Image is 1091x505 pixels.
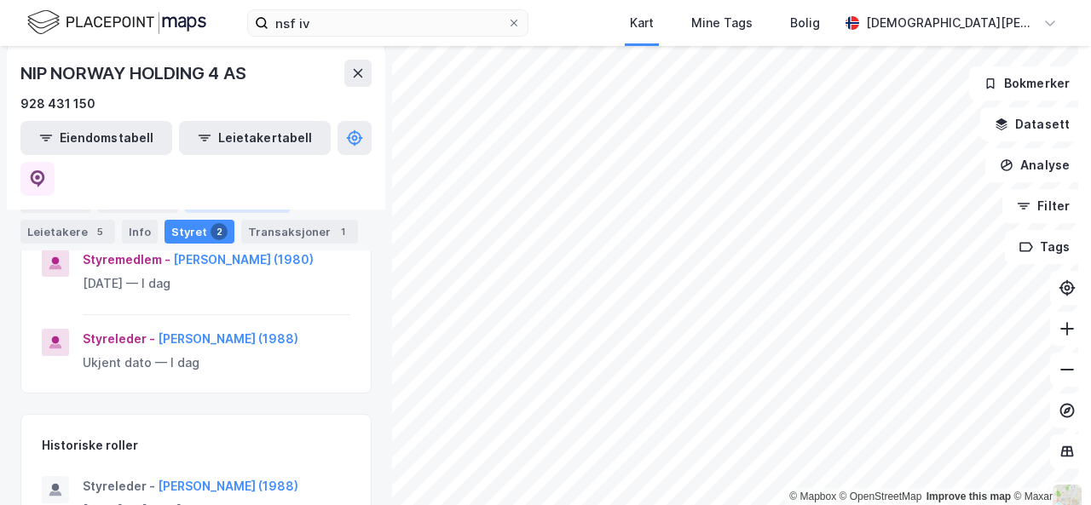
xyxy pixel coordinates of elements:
[20,60,249,87] div: NIP NORWAY HOLDING 4 AS
[1002,189,1084,223] button: Filter
[1005,230,1084,264] button: Tags
[268,10,507,36] input: Søk på adresse, matrikkel, gårdeiere, leietakere eller personer
[866,13,1036,33] div: [DEMOGRAPHIC_DATA][PERSON_NAME]
[241,220,358,244] div: Transaksjoner
[789,491,836,502] a: Mapbox
[83,273,350,294] div: [DATE] — I dag
[211,223,228,240] div: 2
[790,13,820,33] div: Bolig
[27,8,206,37] img: logo.f888ab2527a4732fd821a326f86c7f29.svg
[840,491,922,502] a: OpenStreetMap
[20,220,115,244] div: Leietakere
[122,220,158,244] div: Info
[969,66,1084,100] button: Bokmerker
[165,220,234,244] div: Styret
[985,148,1084,182] button: Analyse
[926,491,1011,502] a: Improve this map
[1006,423,1091,505] iframe: Chat Widget
[980,107,1084,141] button: Datasett
[42,435,138,456] div: Historiske roller
[691,13,753,33] div: Mine Tags
[20,121,172,155] button: Eiendomstabell
[20,94,95,114] div: 928 431 150
[630,13,654,33] div: Kart
[334,223,351,240] div: 1
[179,121,331,155] button: Leietakertabell
[91,223,108,240] div: 5
[83,353,350,373] div: Ukjent dato — I dag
